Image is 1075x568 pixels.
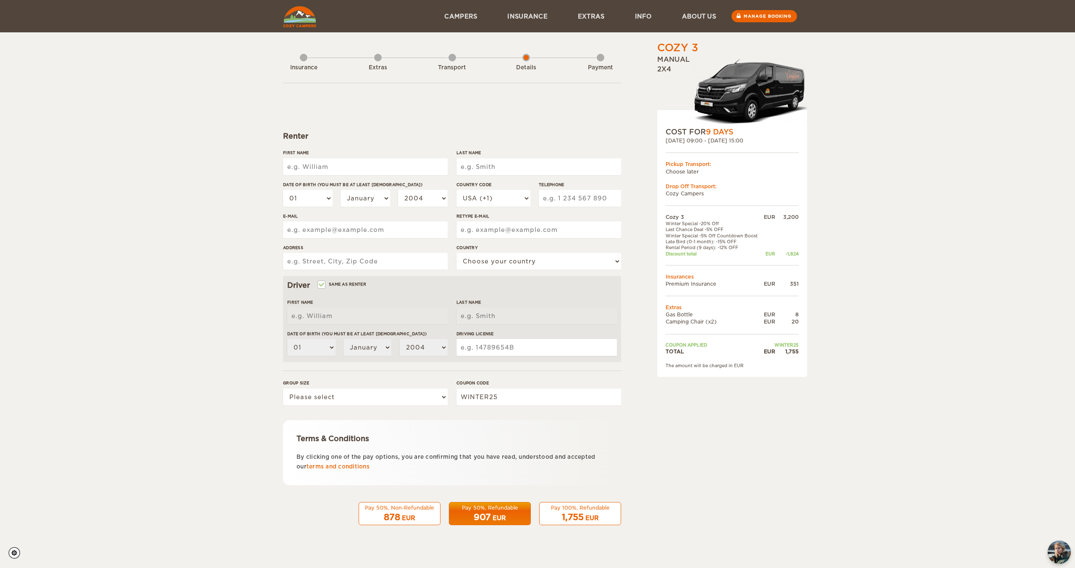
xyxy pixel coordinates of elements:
[283,221,448,238] input: e.g. example@example.com
[562,512,584,522] span: 1,755
[762,280,775,287] div: EUR
[8,547,26,559] a: Cookie settings
[666,251,762,257] td: Discount total
[503,64,549,72] div: Details
[283,253,448,270] input: e.g. Street, City, Zip Code
[775,280,799,287] div: 351
[456,380,621,386] label: Coupon code
[762,251,775,257] div: EUR
[762,311,775,318] div: EUR
[364,504,435,511] div: Pay 50%, Non-Refundable
[283,6,316,27] img: Cozy Campers
[762,318,775,325] div: EUR
[539,502,621,526] button: Pay 100%, Refundable 1,755 EUR
[666,311,762,318] td: Gas Bottle
[287,308,448,324] input: e.g. William
[283,181,448,188] label: Date of birth (You must be at least [DEMOGRAPHIC_DATA])
[456,299,617,305] label: Last Name
[666,304,799,311] td: Extras
[666,363,799,368] div: The amount will be charged in EUR
[456,339,617,356] input: e.g. 14789654B
[456,213,621,219] label: Retype E-mail
[283,380,448,386] label: Group size
[666,183,799,190] div: Drop Off Transport:
[762,342,799,348] td: WINTER25
[287,280,617,290] div: Driver
[666,160,799,168] div: Pickup Transport:
[666,239,762,245] td: Late Bird (0-1 month): -15% OFF
[283,245,448,251] label: Address
[283,131,621,141] div: Renter
[666,168,799,175] td: Choose later
[657,55,807,127] div: Manual 2x4
[585,514,599,522] div: EUR
[456,308,617,324] input: e.g. Smith
[539,181,621,188] label: Telephone
[318,280,366,288] label: Same as renter
[691,58,807,127] img: Langur-m-c-logo-2.png
[281,64,327,72] div: Insurance
[456,181,530,188] label: Country Code
[539,190,621,207] input: e.g. 1 234 567 890
[732,10,797,22] a: Manage booking
[666,273,799,280] td: Insurances
[283,150,448,156] label: First Name
[359,502,440,526] button: Pay 50%, Non-Refundable 878 EUR
[402,514,415,522] div: EUR
[762,213,775,221] div: EUR
[296,434,608,444] div: Terms & Conditions
[666,233,762,239] td: Winter Special -5% Off Countdown Boost
[296,452,608,472] p: By clicking one of the pay options, you are confirming that you have read, understood and accepte...
[666,190,799,197] td: Cozy Campers
[775,251,799,257] div: -1,824
[355,64,401,72] div: Extras
[456,158,621,175] input: e.g. Smith
[775,311,799,318] div: 8
[666,221,762,226] td: Winter Special -20% Off
[706,128,733,136] span: 9 Days
[456,331,617,337] label: Driving License
[666,137,799,144] div: [DATE] 09:00 - [DATE] 15:00
[474,512,491,522] span: 907
[666,213,762,221] td: Cozy 3
[666,226,762,232] td: Last Chance Deal -5% OFF
[775,348,799,355] div: 1,755
[666,245,762,250] td: Rental Period (9 days): -12% OFF
[762,348,775,355] div: EUR
[666,280,762,287] td: Premium Insurance
[666,127,799,137] div: COST FOR
[775,318,799,325] div: 20
[666,342,762,348] td: Coupon applied
[545,504,616,511] div: Pay 100%, Refundable
[666,348,762,355] td: TOTAL
[318,283,324,288] input: Same as renter
[454,504,525,511] div: Pay 50%, Refundable
[384,512,400,522] span: 878
[449,502,531,526] button: Pay 50%, Refundable 907 EUR
[287,299,448,305] label: First Name
[775,213,799,221] div: 3,200
[657,41,698,55] div: Cozy 3
[283,158,448,175] input: e.g. William
[577,64,624,72] div: Payment
[287,331,448,337] label: Date of birth (You must be at least [DEMOGRAPHIC_DATA])
[1048,541,1071,564] button: chat-button
[283,213,448,219] label: E-mail
[666,318,762,325] td: Camping Chair (x2)
[456,245,621,251] label: Country
[456,221,621,238] input: e.g. example@example.com
[307,463,370,470] a: terms and conditions
[1048,541,1071,564] img: Freyja at Cozy Campers
[456,150,621,156] label: Last Name
[493,514,506,522] div: EUR
[429,64,475,72] div: Transport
